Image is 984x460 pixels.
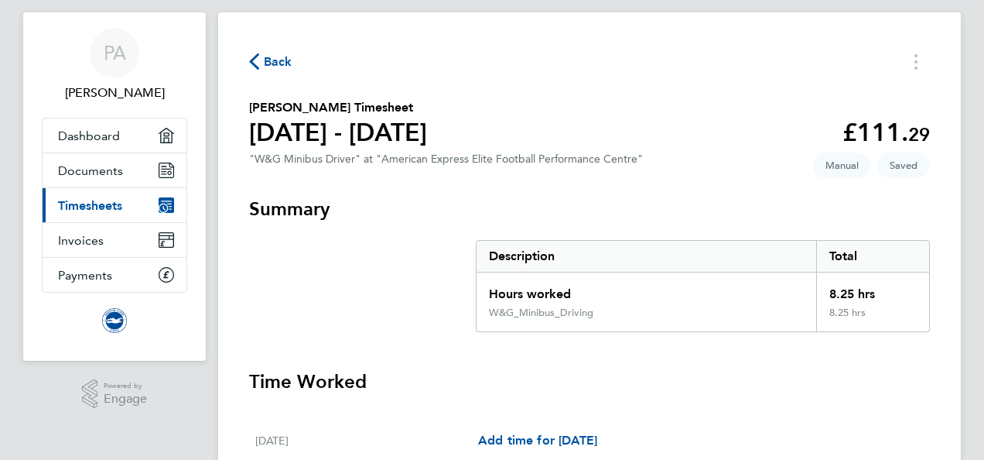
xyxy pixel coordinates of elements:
[249,197,930,221] h3: Summary
[478,431,597,450] a: Add time for [DATE]
[842,118,930,147] app-decimal: £111.
[102,308,127,333] img: brightonandhovealbion-logo-retina.png
[476,240,930,332] div: Summary
[43,153,186,187] a: Documents
[104,393,147,406] span: Engage
[42,308,187,333] a: Go to home page
[58,268,112,283] span: Payments
[816,307,929,331] div: 8.25 hrs
[249,52,292,71] button: Back
[264,53,292,71] span: Back
[477,241,816,272] div: Description
[43,223,186,257] a: Invoices
[902,50,930,74] button: Timesheets Menu
[489,307,593,319] div: W&G_Minibus_Driving
[908,123,930,146] span: 29
[42,84,187,102] span: Peter Alexander
[43,258,186,292] a: Payments
[255,431,478,450] div: [DATE]
[249,153,643,166] div: "W&G Minibus Driver" at "American Express Elite Football Performance Centre"
[249,117,427,148] h1: [DATE] - [DATE]
[58,163,123,178] span: Documents
[816,273,929,307] div: 8.25 hrs
[23,12,206,361] nav: Main navigation
[58,233,104,248] span: Invoices
[816,241,929,272] div: Total
[104,379,147,393] span: Powered by
[249,369,930,394] h3: Time Worked
[477,273,816,307] div: Hours worked
[249,98,427,117] h2: [PERSON_NAME] Timesheet
[58,129,120,143] span: Dashboard
[813,153,871,178] span: This timesheet was manually created.
[478,433,597,448] span: Add time for [DATE]
[42,28,187,102] a: PA[PERSON_NAME]
[877,153,930,178] span: This timesheet is Saved.
[82,379,148,409] a: Powered byEngage
[43,118,186,153] a: Dashboard
[58,198,122,213] span: Timesheets
[104,43,126,63] span: PA
[43,188,186,222] a: Timesheets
